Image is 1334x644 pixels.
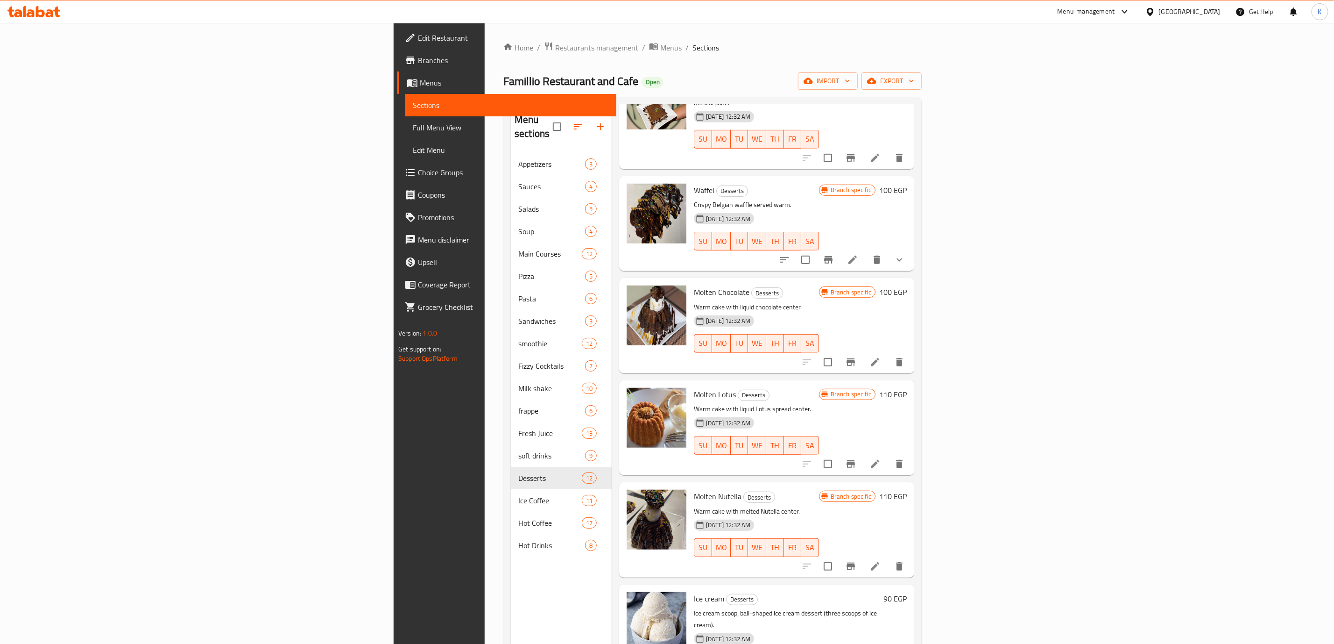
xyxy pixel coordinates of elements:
span: SA [805,132,815,146]
a: Edit Restaurant [397,27,616,49]
div: Salads [518,203,585,215]
span: K [1318,7,1322,17]
img: Waffel [627,184,686,243]
button: delete [888,351,911,373]
div: items [585,315,597,327]
div: Desserts [743,492,775,503]
button: delete [866,249,888,271]
div: Soup4 [511,220,612,243]
span: 5 [586,272,596,281]
a: Coverage Report [397,273,616,296]
span: SU [698,439,708,452]
span: Desserts [717,186,748,196]
span: 13 [582,429,596,438]
span: 11 [582,496,596,505]
span: Desserts [518,472,582,484]
div: items [582,428,597,439]
span: Full Menu View [413,122,609,133]
span: WE [752,541,762,554]
div: items [585,450,597,461]
span: smoothie [518,338,582,349]
span: Menu disclaimer [418,234,609,245]
div: Milk shake10 [511,377,612,400]
span: Milk shake [518,383,582,394]
span: TH [770,235,780,248]
div: Sandwiches3 [511,310,612,332]
button: TH [766,334,784,353]
span: Appetizers [518,158,585,170]
button: Add section [589,115,612,138]
div: items [585,181,597,192]
span: WE [752,336,762,350]
a: Support.OpsPlatform [398,352,458,365]
a: Choice Groups [397,161,616,184]
span: 6 [586,407,596,415]
div: items [582,472,597,484]
a: Grocery Checklist [397,296,616,318]
button: delete [888,555,911,578]
button: TU [731,130,748,149]
button: WE [748,232,766,250]
span: Coupons [418,189,609,200]
span: WE [752,439,762,452]
button: SU [694,538,712,557]
div: Sauces4 [511,175,612,198]
span: Hot Drinks [518,540,585,551]
span: WE [752,235,762,248]
span: frappe [518,405,585,416]
button: WE [748,436,766,455]
span: Branch specific [827,288,875,297]
nav: Menu sections [511,149,612,560]
button: TU [731,436,748,455]
button: MO [712,232,731,250]
span: 1.0.0 [423,327,437,339]
button: SA [801,334,819,353]
span: TU [734,336,745,350]
nav: breadcrumb [503,42,922,54]
button: FR [784,232,802,250]
span: [DATE] 12:32 AM [702,635,754,644]
button: show more [888,249,911,271]
h6: 90 EGP [883,592,907,605]
span: 9 [586,451,596,460]
p: Crispy Belgian waffle served warm. [694,199,819,211]
div: items [585,360,597,372]
span: Pizza [518,271,585,282]
button: Branch-specific-item [840,453,862,475]
a: Edit menu item [869,458,881,470]
span: export [869,75,914,87]
span: 10 [582,384,596,393]
span: Select all sections [547,117,567,136]
h6: 100 EGP [879,286,907,299]
span: TU [734,132,745,146]
button: TH [766,538,784,557]
span: SU [698,541,708,554]
a: Coupons [397,184,616,206]
span: MO [716,541,727,554]
button: WE [748,538,766,557]
span: Edit Menu [413,144,609,156]
span: SA [805,235,815,248]
span: Open [642,78,663,86]
button: SU [694,130,712,149]
div: Pasta [518,293,585,304]
button: FR [784,538,802,557]
div: items [585,405,597,416]
span: WE [752,132,762,146]
div: Sauces [518,181,585,192]
div: Appetizers3 [511,153,612,175]
span: MO [716,336,727,350]
div: items [582,338,597,349]
button: SU [694,334,712,353]
img: Molten Nutella [627,490,686,550]
span: Main Courses [518,248,582,259]
span: Sections [692,42,719,53]
div: Sandwiches [518,315,585,327]
span: [DATE] 12:32 AM [702,316,754,325]
a: Edit menu item [869,561,881,572]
